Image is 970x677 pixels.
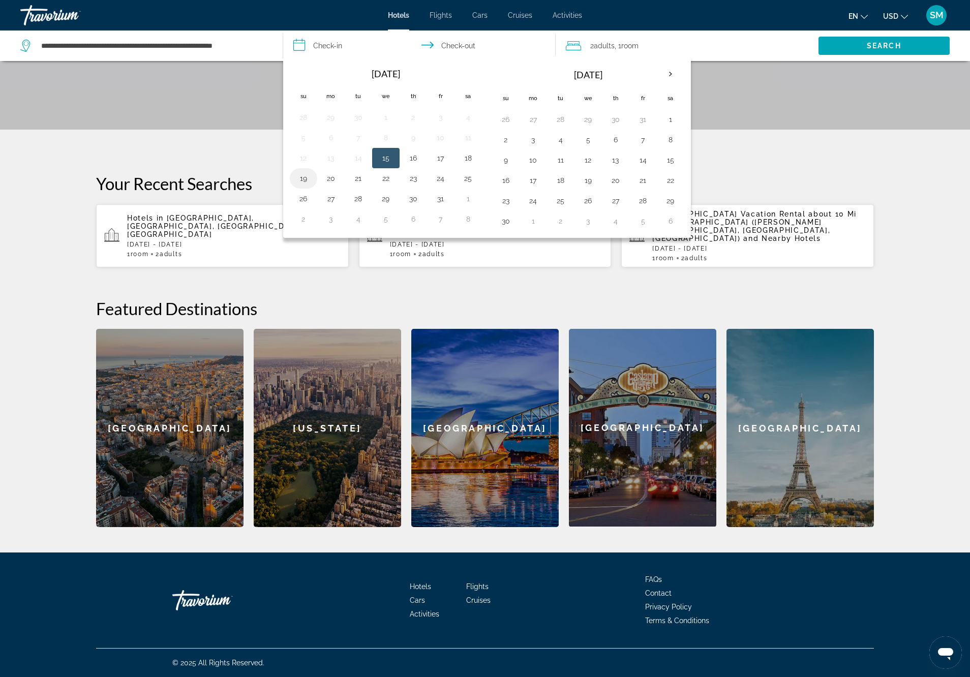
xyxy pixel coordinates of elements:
[96,173,874,194] p: Your Recent Searches
[726,329,874,527] div: [GEOGRAPHIC_DATA]
[131,251,149,258] span: Room
[608,214,624,228] button: Day 4
[662,173,679,188] button: Day 22
[662,133,679,147] button: Day 8
[472,11,488,19] a: Cars
[317,63,454,85] th: [DATE]
[580,112,596,127] button: Day 29
[390,251,411,258] span: 1
[848,9,868,23] button: Change language
[608,173,624,188] button: Day 20
[350,131,367,145] button: Day 7
[405,110,421,125] button: Day 2
[466,596,491,604] a: Cruises
[645,589,672,597] a: Contact
[460,131,476,145] button: Day 11
[430,11,452,19] span: Flights
[410,582,431,591] a: Hotels
[498,214,514,228] button: Day 30
[295,212,312,226] button: Day 2
[254,329,401,527] a: New York[US_STATE]
[498,112,514,127] button: Day 26
[295,171,312,186] button: Day 19
[525,153,541,167] button: Day 10
[525,112,541,127] button: Day 27
[580,214,596,228] button: Day 3
[553,11,582,19] a: Activities
[645,617,709,625] a: Terms & Conditions
[172,585,274,616] a: Go Home
[553,153,569,167] button: Day 11
[569,329,716,527] div: [GEOGRAPHIC_DATA]
[553,173,569,188] button: Day 18
[290,63,482,229] table: Left calendar grid
[743,234,821,242] span: and Nearby Hotels
[657,63,684,86] button: Next month
[553,214,569,228] button: Day 2
[645,575,662,583] a: FAQs
[594,42,615,50] span: Adults
[685,255,707,262] span: Adults
[96,204,349,268] button: Hotels in [GEOGRAPHIC_DATA], [GEOGRAPHIC_DATA], [GEOGRAPHIC_DATA], [GEOGRAPHIC_DATA][DATE] - [DAT...
[525,173,541,188] button: Day 17
[590,39,615,53] span: 2
[411,329,559,527] a: Sydney[GEOGRAPHIC_DATA]
[40,38,267,53] input: Search hotel destination
[350,151,367,165] button: Day 14
[390,241,603,248] p: [DATE] - [DATE]
[160,251,182,258] span: Adults
[621,42,639,50] span: Room
[553,133,569,147] button: Day 4
[635,173,651,188] button: Day 21
[350,110,367,125] button: Day 30
[819,37,950,55] button: Search
[460,151,476,165] button: Day 18
[410,596,425,604] span: Cars
[930,10,944,20] span: SM
[378,192,394,206] button: Day 29
[466,582,489,591] a: Flights
[378,212,394,226] button: Day 5
[580,133,596,147] button: Day 5
[295,110,312,125] button: Day 28
[295,131,312,145] button: Day 5
[254,329,401,527] div: [US_STATE]
[96,329,244,527] a: Barcelona[GEOGRAPHIC_DATA]
[405,131,421,145] button: Day 9
[96,329,244,527] div: [GEOGRAPHIC_DATA]
[350,171,367,186] button: Day 21
[323,110,339,125] button: Day 29
[883,12,898,20] span: USD
[405,192,421,206] button: Day 30
[405,212,421,226] button: Day 6
[422,251,445,258] span: Adults
[405,171,421,186] button: Day 23
[520,63,657,87] th: [DATE]
[848,12,858,20] span: en
[492,63,684,231] table: Right calendar grid
[378,151,394,165] button: Day 15
[662,153,679,167] button: Day 15
[388,11,409,19] span: Hotels
[635,214,651,228] button: Day 5
[635,153,651,167] button: Day 14
[645,603,692,611] a: Privacy Policy
[460,171,476,186] button: Day 25
[498,153,514,167] button: Day 9
[460,110,476,125] button: Day 4
[580,173,596,188] button: Day 19
[418,251,445,258] span: 2
[410,610,439,618] a: Activities
[127,241,341,248] p: [DATE] - [DATE]
[323,192,339,206] button: Day 27
[433,110,449,125] button: Day 3
[498,173,514,188] button: Day 16
[608,194,624,208] button: Day 27
[867,42,901,50] span: Search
